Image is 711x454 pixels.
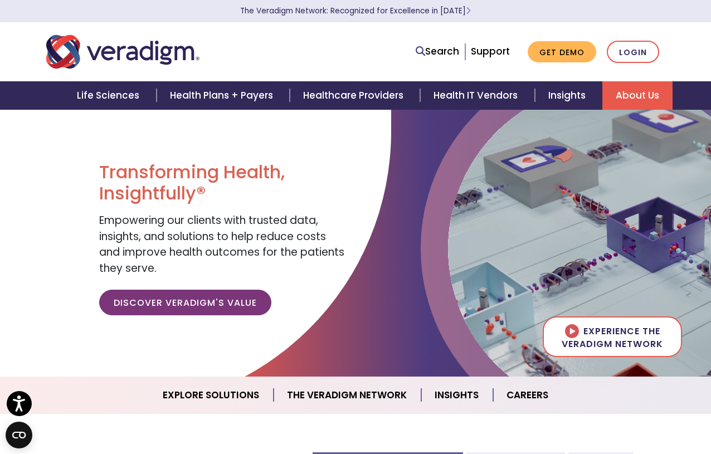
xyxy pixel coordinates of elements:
a: The Veradigm Network: Recognized for Excellence in [DATE]Learn More [240,6,471,16]
a: Careers [493,381,562,409]
a: Discover Veradigm's Value [99,290,271,315]
a: Get Demo [528,41,596,63]
a: Insights [535,81,602,110]
a: Life Sciences [64,81,156,110]
h1: Transforming Health, Insightfully® [99,162,347,204]
a: Explore Solutions [149,381,274,409]
a: Healthcare Providers [290,81,420,110]
span: Learn More [466,6,471,16]
a: Login [607,41,659,64]
a: Search [416,44,459,59]
a: Support [471,45,510,58]
span: Empowering our clients with trusted data, insights, and solutions to help reduce costs and improv... [99,213,344,276]
button: Open CMP widget [6,422,32,448]
a: Health IT Vendors [420,81,534,110]
a: Insights [421,381,493,409]
a: The Veradigm Network [274,381,421,409]
a: About Us [602,81,673,110]
img: Veradigm logo [46,33,199,70]
a: Health Plans + Payers [157,81,290,110]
